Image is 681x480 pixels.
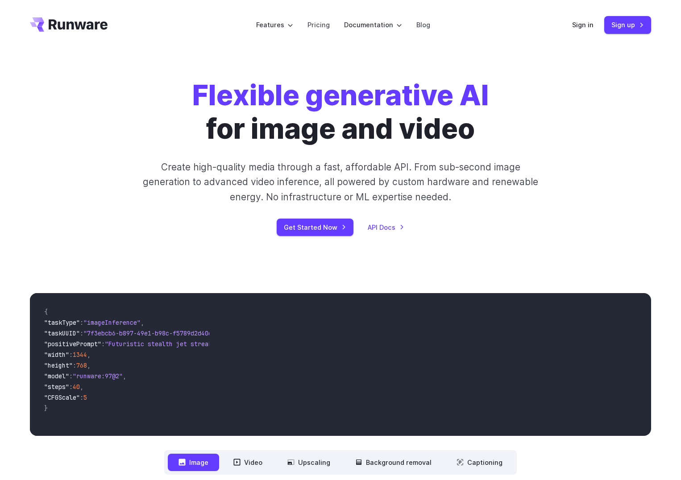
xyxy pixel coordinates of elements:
span: 40 [73,383,80,391]
span: "CFGScale" [44,393,80,401]
a: Go to / [30,17,108,32]
span: "width" [44,351,69,359]
label: Documentation [344,20,402,30]
span: "Futuristic stealth jet streaking through a neon-lit cityscape with glowing purple exhaust" [105,340,430,348]
label: Features [256,20,293,30]
p: Create high-quality media through a fast, affordable API. From sub-second image generation to adv... [142,160,540,204]
span: "positivePrompt" [44,340,101,348]
span: "height" [44,361,73,369]
span: { [44,308,48,316]
a: Blog [416,20,430,30]
button: Video [223,454,273,471]
span: "taskType" [44,319,80,327]
span: 768 [76,361,87,369]
span: : [69,383,73,391]
span: : [73,361,76,369]
span: "7f3ebcb6-b897-49e1-b98c-f5789d2d40d7" [83,329,219,337]
span: , [87,361,91,369]
span: , [80,383,83,391]
span: : [80,393,83,401]
span: , [123,372,126,380]
span: : [69,351,73,359]
span: : [69,372,73,380]
button: Upscaling [277,454,341,471]
a: Pricing [307,20,330,30]
button: Captioning [446,454,513,471]
a: API Docs [368,222,404,232]
span: : [101,340,105,348]
span: 1344 [73,351,87,359]
span: 5 [83,393,87,401]
button: Background removal [345,454,442,471]
span: "imageInference" [83,319,141,327]
h1: for image and video [192,79,489,145]
a: Get Started Now [277,219,353,236]
span: , [141,319,144,327]
span: : [80,319,83,327]
button: Image [168,454,219,471]
span: "steps" [44,383,69,391]
span: : [80,329,83,337]
a: Sign up [604,16,651,33]
span: "model" [44,372,69,380]
span: } [44,404,48,412]
span: "runware:97@2" [73,372,123,380]
span: , [87,351,91,359]
span: "taskUUID" [44,329,80,337]
strong: Flexible generative AI [192,78,489,112]
a: Sign in [572,20,594,30]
